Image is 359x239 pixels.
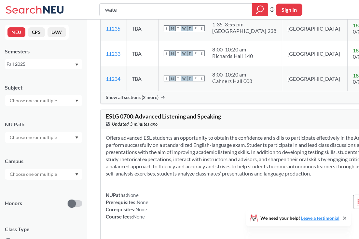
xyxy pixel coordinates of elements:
[199,50,205,56] span: S
[282,66,347,91] td: [GEOGRAPHIC_DATA]
[75,63,78,66] svg: Dropdown arrow
[256,5,264,14] svg: magnifying glass
[133,214,145,219] span: None
[5,158,82,165] div: Campus
[135,206,147,212] span: None
[181,76,187,81] span: W
[106,191,148,220] div: NUPaths: Prerequisites: Corequisites: Course fees:
[213,78,253,84] div: Cahners Hall 008
[170,76,175,81] span: M
[301,215,339,221] a: Leave a testimonial
[7,27,25,37] button: NEU
[5,59,82,69] div: Fall 2025Dropdown arrow
[213,53,253,59] div: Richards Hall 140
[213,28,277,34] div: [GEOGRAPHIC_DATA] 238
[127,16,158,41] td: TBA
[170,50,175,56] span: M
[5,95,82,106] div: Dropdown arrow
[276,4,302,16] button: Sign In
[5,200,22,207] p: Honors
[106,94,159,100] span: Show all sections (2 more)
[193,76,199,81] span: F
[48,27,66,37] button: LAW
[127,66,158,91] td: TBA
[252,3,268,16] div: magnifying glass
[127,41,158,66] td: TBA
[193,50,199,56] span: F
[5,48,82,55] div: Semesters
[7,61,75,68] div: Fall 2025
[213,46,253,53] div: 8:00 - 10:20 am
[213,71,253,78] div: 8:00 - 10:20 am
[199,76,205,81] span: S
[187,76,193,81] span: T
[164,50,170,56] span: S
[7,170,61,178] input: Choose one or multiple
[5,132,82,143] div: Dropdown arrow
[106,113,221,120] span: ESLG 0700 : Advanced Listening and Speaking
[164,25,170,31] span: S
[187,50,193,56] span: T
[106,50,120,57] a: 11233
[175,50,181,56] span: T
[282,41,347,66] td: [GEOGRAPHIC_DATA]
[187,25,193,31] span: T
[164,76,170,81] span: S
[7,134,61,141] input: Choose one or multiple
[106,25,120,32] a: 11235
[181,50,187,56] span: W
[170,25,175,31] span: M
[199,25,205,31] span: S
[175,25,181,31] span: T
[213,21,277,28] div: 1:35 - 3:55 pm
[5,169,82,180] div: Dropdown arrow
[28,27,45,37] button: CPS
[5,84,82,91] div: Subject
[75,100,78,102] svg: Dropdown arrow
[75,173,78,176] svg: Dropdown arrow
[106,76,120,82] a: 11234
[127,192,139,198] span: None
[260,216,339,220] span: We need your help!
[181,25,187,31] span: W
[7,97,61,105] input: Choose one or multiple
[193,25,199,31] span: F
[175,76,181,81] span: T
[112,120,158,128] span: Updated 3 minutes ago
[137,199,148,205] span: None
[282,16,347,41] td: [GEOGRAPHIC_DATA]
[104,4,247,15] input: Class, professor, course number, "phrase"
[5,121,82,128] div: NU Path
[5,226,82,233] span: Class Type
[75,136,78,139] svg: Dropdown arrow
